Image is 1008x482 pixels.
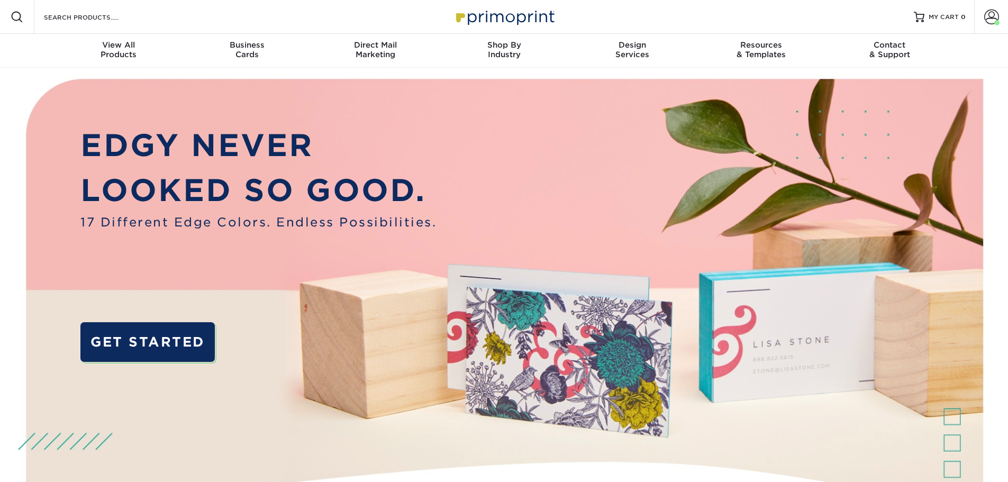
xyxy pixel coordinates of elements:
a: Shop ByIndustry [440,34,568,68]
a: BusinessCards [183,34,311,68]
span: Resources [697,40,825,50]
p: EDGY NEVER [80,123,437,168]
span: 0 [961,13,966,21]
span: Business [183,40,311,50]
div: Products [55,40,183,59]
a: DesignServices [568,34,697,68]
a: GET STARTED [80,322,214,362]
div: Services [568,40,697,59]
img: Primoprint [451,5,557,28]
a: Contact& Support [825,34,954,68]
span: 17 Different Edge Colors. Endless Possibilities. [80,213,437,231]
span: Direct Mail [311,40,440,50]
span: View All [55,40,183,50]
a: Direct MailMarketing [311,34,440,68]
div: Marketing [311,40,440,59]
span: Shop By [440,40,568,50]
span: Design [568,40,697,50]
div: & Support [825,40,954,59]
input: SEARCH PRODUCTS..... [43,11,146,23]
p: LOOKED SO GOOD. [80,168,437,213]
a: Resources& Templates [697,34,825,68]
div: Industry [440,40,568,59]
a: View AllProducts [55,34,183,68]
span: MY CART [929,13,959,22]
div: & Templates [697,40,825,59]
span: Contact [825,40,954,50]
div: Cards [183,40,311,59]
